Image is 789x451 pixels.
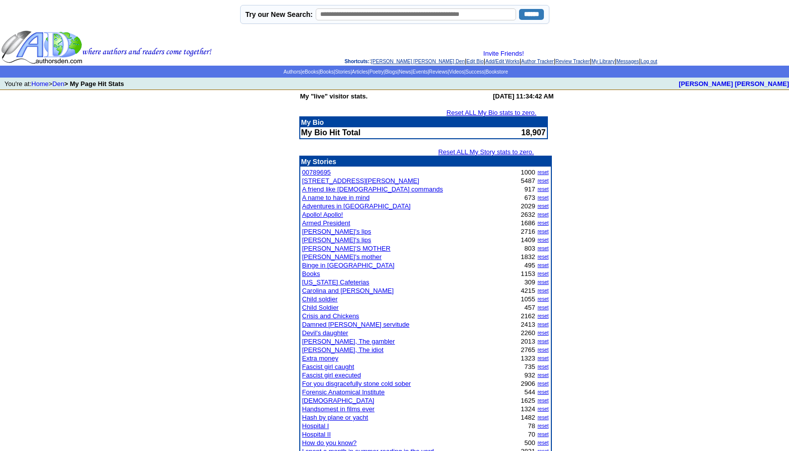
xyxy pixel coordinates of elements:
a: reset [537,389,548,395]
a: [PERSON_NAME]'s lips [302,236,371,244]
a: Authors [283,69,300,75]
a: [PERSON_NAME], The idiot [302,346,384,354]
a: reset [537,372,548,378]
a: Log out [641,59,657,64]
font: 1153 [521,270,535,277]
a: reset [537,296,548,302]
p: My Bio [301,118,546,126]
span: Shortcuts: [345,59,369,64]
a: reset [537,322,548,327]
font: 1324 [521,405,535,413]
a: [US_STATE] Cafeterias [302,278,369,286]
a: Blogs [385,69,397,75]
a: How do you know? [302,439,357,447]
a: Adventures in [GEOGRAPHIC_DATA] [302,202,411,210]
a: Edit Bio [466,59,483,64]
a: Fascist girl executed [302,371,361,379]
a: Events [413,69,428,75]
a: Hash by plane or yacht [302,414,368,421]
font: 1323 [521,355,535,362]
a: reset [537,432,548,437]
a: reset [537,398,548,403]
b: [PERSON_NAME] [PERSON_NAME] [679,80,789,88]
div: : | | | | | | | [214,50,788,65]
font: 2765 [521,346,535,354]
a: News [399,69,411,75]
a: reset [537,330,548,336]
a: [PERSON_NAME] [PERSON_NAME] Den [371,59,465,64]
font: 70 [528,431,535,438]
a: 00789695 [302,169,331,176]
font: 2906 [521,380,535,387]
a: reset [537,271,548,276]
a: Hospital II [302,431,331,438]
a: reset [537,313,548,319]
a: Forensic Anatomical Institute [302,388,385,396]
font: 673 [525,194,535,201]
font: 1482 [521,414,535,421]
font: 4215 [521,287,535,294]
label: Try our New Search: [246,10,313,18]
a: [STREET_ADDRESS][PERSON_NAME] [302,177,420,184]
b: My Bio Hit Total [301,128,361,137]
a: Books [320,69,334,75]
font: 18,907 [522,128,546,137]
a: A name to have in mind [302,194,370,201]
a: Apollo! Apollo! [302,211,343,218]
font: 735 [525,363,535,370]
a: Fascist girl caught [302,363,354,370]
font: 5487 [521,177,535,184]
font: You're at: > [4,80,124,88]
a: Poetry [369,69,384,75]
a: reset [537,288,548,293]
font: 1832 [521,253,535,261]
a: reset [537,203,548,209]
font: 2632 [521,211,535,218]
a: Armed President [302,219,351,227]
font: 2260 [521,329,535,337]
a: Books [302,270,320,277]
font: 803 [525,245,535,252]
a: eBooks [302,69,318,75]
a: reset [537,186,548,192]
a: Articles [351,69,368,75]
a: reset [537,220,548,226]
a: Reset ALL My Story stats to zero. [438,148,533,156]
font: 1686 [521,219,535,227]
b: > My Page Hit Stats [64,80,124,88]
a: reset [537,406,548,412]
a: reset [537,347,548,353]
p: My Stories [301,158,550,166]
a: Stories [335,69,351,75]
font: 2162 [521,312,535,320]
a: Handsomest in films ever [302,405,375,413]
font: 2716 [521,228,535,235]
a: reset [537,381,548,386]
a: Damned [PERSON_NAME] servitude [302,321,410,328]
a: reset [537,212,548,217]
a: [PERSON_NAME], The gambler [302,338,395,345]
font: 500 [525,439,535,447]
font: 495 [525,262,535,269]
a: [PERSON_NAME]'S MOTHER [302,245,391,252]
a: reset [537,195,548,200]
a: Messages [616,59,639,64]
font: 2029 [521,202,535,210]
a: [DEMOGRAPHIC_DATA] [302,397,374,404]
a: reset [537,246,548,251]
a: reset [537,356,548,361]
a: Child Soldier [302,304,339,311]
a: For you disgracefully stone cold sober [302,380,411,387]
a: Author Tracker [521,59,554,64]
font: 544 [525,388,535,396]
a: Reset ALL My Bio stats to zero. [446,109,536,116]
a: Success [465,69,484,75]
a: reset [537,415,548,420]
font: 917 [525,185,535,193]
a: reset [537,339,548,344]
a: reset [537,423,548,429]
a: reset [537,229,548,234]
a: Binge in [GEOGRAPHIC_DATA] [302,262,395,269]
a: Review Tracker [555,59,590,64]
a: reset [537,178,548,183]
